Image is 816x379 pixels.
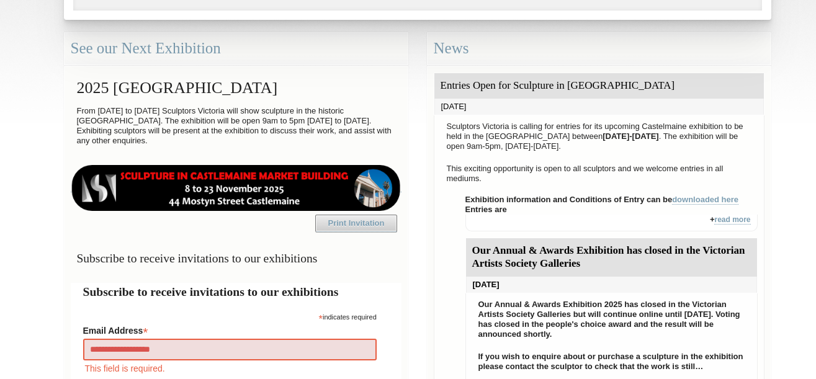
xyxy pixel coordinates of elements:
[64,32,408,65] div: See our Next Exhibition
[315,215,397,232] a: Print Invitation
[71,103,401,149] p: From [DATE] to [DATE] Sculptors Victoria will show sculpture in the historic [GEOGRAPHIC_DATA]. T...
[71,73,401,103] h2: 2025 [GEOGRAPHIC_DATA]
[465,195,739,205] strong: Exhibition information and Conditions of Entry can be
[427,32,771,65] div: News
[441,161,758,187] p: This exciting opportunity is open to all sculptors and we welcome entries in all mediums.
[441,118,758,154] p: Sculptors Victoria is calling for entries for its upcoming Castelmaine exhibition to be held in t...
[472,297,751,342] p: Our Annual & Awards Exhibition 2025 has closed in the Victorian Artists Society Galleries but wil...
[434,99,764,115] div: [DATE]
[603,132,659,141] strong: [DATE]-[DATE]
[83,283,389,301] h2: Subscribe to receive invitations to our exhibitions
[434,73,764,99] div: Entries Open for Sculpture in [GEOGRAPHIC_DATA]
[83,322,377,337] label: Email Address
[472,349,751,375] p: If you wish to enquire about or purchase a sculpture in the exhibition please contact the sculpto...
[465,215,758,231] div: +
[672,195,738,205] a: downloaded here
[71,165,401,211] img: castlemaine-ldrbd25v2.png
[71,246,401,270] h3: Subscribe to receive invitations to our exhibitions
[714,215,750,225] a: read more
[83,362,377,375] div: This field is required.
[466,238,757,277] div: Our Annual & Awards Exhibition has closed in the Victorian Artists Society Galleries
[466,277,757,293] div: [DATE]
[83,310,377,322] div: indicates required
